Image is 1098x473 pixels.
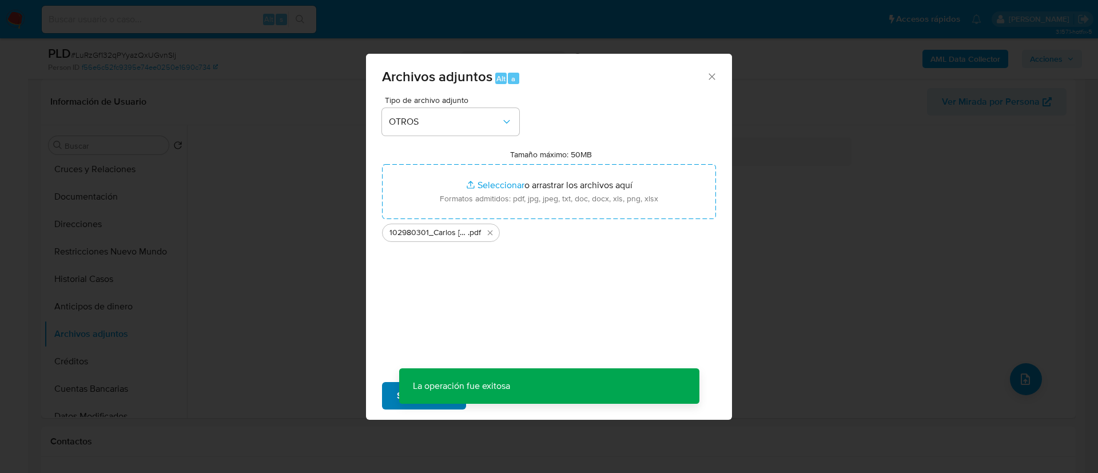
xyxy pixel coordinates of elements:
[385,96,522,104] span: Tipo de archivo adjunto
[382,108,519,136] button: OTROS
[510,149,592,160] label: Tamaño máximo: 50MB
[382,382,466,410] button: Subir archivo
[389,116,501,128] span: OTROS
[483,226,497,240] button: Eliminar 102980301_Carlos Francisco Diaz Arevalo_AGOSTO 2025.pdf
[389,227,468,239] span: 102980301_Carlos [PERSON_NAME] 2025
[486,383,523,408] span: Cancelar
[382,66,492,86] span: Archivos adjuntos
[399,368,524,404] p: La operación fue exitosa
[496,73,506,84] span: Alt
[468,227,481,239] span: .pdf
[382,219,716,242] ul: Archivos seleccionados
[706,71,717,81] button: Cerrar
[397,383,451,408] span: Subir archivo
[511,73,515,84] span: a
